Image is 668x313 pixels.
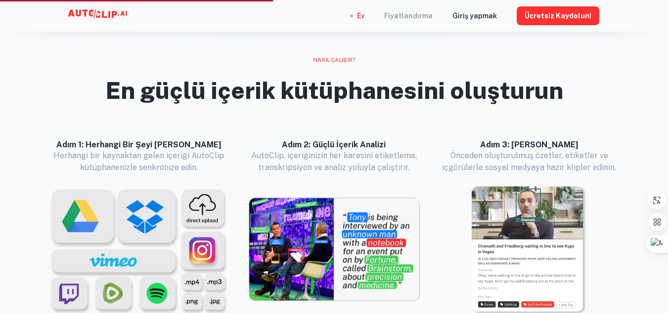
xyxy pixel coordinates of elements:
[56,140,221,149] font: Adım 1: Herhangi Bir Şeyi [PERSON_NAME]
[480,140,578,149] font: Adım 3: [PERSON_NAME]
[517,6,599,25] button: Ücretsiz kaydolun!
[248,197,420,303] img: lightmode
[313,57,356,63] font: Nasıl çalışır?
[452,12,497,20] font: Giriş yapmak
[282,140,386,149] font: Adım 2: Güçlü İçerik Analizi
[105,76,563,104] font: En güçlü içerik kütüphanesini oluşturun
[384,12,433,20] font: Fiyatlandırma
[525,12,591,20] font: Ücretsiz kaydolun!
[251,151,417,172] font: AutoClip, içeriğinizin her karesini etiketleme, transkripsiyon ve analiz yoluyla çalıştırır.
[442,151,616,172] font: Önceden oluşturulmuş özetler, etiketler ve içgörülerle sosyal medyaya hazır klipler edinin.
[357,12,364,20] font: Ev
[53,151,224,172] font: Herhangi bir kaynaktan gelen içeriği AutoClip kütüphanenizle senkronize edin.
